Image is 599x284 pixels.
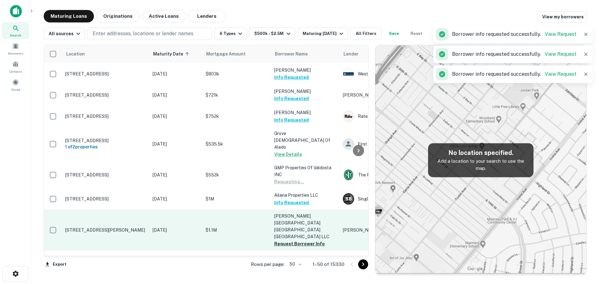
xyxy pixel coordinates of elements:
a: Saved [2,76,29,93]
button: Go to next page [358,259,368,269]
button: Info Requested [274,116,309,124]
div: Maturing [DATE] [303,30,345,37]
p: [STREET_ADDRESS][PERSON_NAME] [65,227,146,233]
p: [PERSON_NAME] Trustee [274,254,337,261]
button: Info Requested [274,95,309,102]
a: View Request [545,71,577,77]
img: map-placeholder.webp [375,45,586,275]
p: Ailana Properties LLC [274,192,337,199]
p: [DATE] [153,141,199,147]
th: Maturity Date [149,45,202,63]
div: Rate [343,111,436,122]
p: [STREET_ADDRESS] [65,71,146,77]
p: Borrower info requested successfully. [452,51,577,58]
button: All Filters [350,27,382,40]
div: The First Bank [343,169,436,181]
div: 50 [287,260,303,269]
button: Enter addresses, locations or lender names [87,27,212,40]
p: [DATE] [153,195,199,202]
p: Add a location to your search to use the map. [433,157,528,172]
p: $752k [206,113,268,120]
p: $1.1M [206,227,268,233]
button: Originations [96,10,139,22]
p: [PERSON_NAME] [343,227,436,233]
p: $552k [206,171,268,178]
h5: No location specified. [433,148,528,157]
span: Borrowers [8,51,23,56]
h6: 1 of 2 properties [65,143,146,150]
button: Active Loans [142,10,186,22]
p: [STREET_ADDRESS] [65,138,146,143]
p: Borrower info requested successfully. [452,70,577,78]
p: 1–50 of 15330 [313,261,344,268]
span: Location [66,50,85,58]
button: Reset [407,27,426,40]
p: $1M [206,195,268,202]
img: picture [343,170,354,180]
p: [PERSON_NAME] Family Bypass Trust [343,92,436,99]
div: First Federal Credit Union [343,138,436,150]
p: [PERSON_NAME][GEOGRAPHIC_DATA] [GEOGRAPHIC_DATA] [GEOGRAPHIC_DATA] LLC [274,213,337,240]
div: All sources [49,30,82,37]
p: [DATE] [153,92,199,99]
button: View Details [274,151,302,158]
img: picture [343,69,354,79]
span: Saved [11,87,20,92]
p: Grove [DEMOGRAPHIC_DATA] Of Aledo [274,130,337,151]
p: GMP Properties Of Valdosta INC [274,164,337,178]
div: Single BOX Cali, L.p. [343,193,436,205]
p: [STREET_ADDRESS] [65,196,146,202]
img: picture [343,111,354,122]
p: [DATE] [153,70,199,77]
p: $535.5k [206,141,268,147]
a: Borrowers [2,40,29,57]
span: Search [10,33,21,38]
button: 6 Types [215,27,247,40]
span: Contacts [9,69,22,74]
button: Request Borrower Info [274,240,325,248]
p: [PERSON_NAME] [274,109,337,116]
img: capitalize-icon.png [10,5,22,17]
span: Borrower Name [275,50,308,58]
th: Lender [340,45,440,63]
a: Contacts [2,58,29,75]
button: Export [44,260,68,269]
p: $721k [206,92,268,99]
button: Info Requested [274,74,309,81]
a: View Request [545,31,577,37]
p: [STREET_ADDRESS] [65,92,146,98]
span: Lender [343,50,358,58]
button: Maturing Loans [44,10,94,22]
p: [STREET_ADDRESS] [65,113,146,119]
a: Search [2,22,29,39]
th: Location [62,45,149,63]
p: S B [345,196,352,202]
p: [PERSON_NAME] [274,88,337,95]
span: Mortgage Amount [206,50,254,58]
th: Borrower Name [271,45,340,63]
p: [STREET_ADDRESS] [65,172,146,178]
button: Maturing [DATE] [298,27,348,40]
p: $803k [206,70,268,77]
button: All sources [44,27,85,40]
a: View Request [545,51,577,57]
div: West ONE Capital Group [343,68,436,79]
p: Rows per page: [251,261,285,268]
button: $500k - $2.5M [249,27,295,40]
p: [DATE] [153,171,199,178]
p: [PERSON_NAME] [274,67,337,74]
iframe: Chat Widget [568,234,599,264]
p: [DATE] [153,113,199,120]
p: Borrower info requested successfully. [452,31,577,38]
button: Info Requested [274,199,309,206]
th: Mortgage Amount [202,45,271,63]
span: Maturity Date [153,50,191,58]
button: Save your search to get updates of matches that match your search criteria. [384,27,404,40]
p: [DATE] [153,227,199,233]
p: Enter addresses, locations or lender names [93,30,193,37]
